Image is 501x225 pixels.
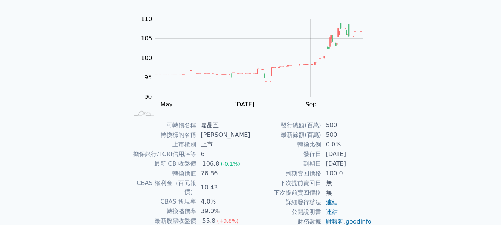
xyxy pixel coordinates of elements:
span: (+9.8%) [217,218,238,224]
a: 財報狗 [326,218,344,225]
td: [DATE] [322,159,372,169]
td: [DATE] [322,149,372,159]
td: 發行總額(百萬) [251,120,322,130]
tspan: [DATE] [234,101,254,108]
td: 6 [197,149,251,159]
td: 最新餘額(百萬) [251,130,322,140]
td: 嘉晶五 [197,120,251,130]
tspan: 90 [144,93,152,100]
td: 39.0% [197,206,251,216]
td: 公開說明書 [251,207,322,217]
tspan: 110 [141,16,152,23]
td: 擔保銀行/TCRI信用評等 [129,149,197,159]
td: CBAS 折現率 [129,197,197,206]
tspan: 95 [144,74,152,81]
td: 0.0% [322,140,372,149]
td: [PERSON_NAME] [197,130,251,140]
td: 下次提前賣回價格 [251,188,322,198]
td: 詳細發行辦法 [251,198,322,207]
iframe: Chat Widget [464,189,501,225]
td: 無 [322,188,372,198]
td: 轉換比例 [251,140,322,149]
span: (-0.1%) [221,161,240,167]
tspan: Sep [305,101,316,108]
td: 轉換溢價率 [129,206,197,216]
td: 到期賣回價格 [251,169,322,178]
td: 無 [322,178,372,188]
a: 連結 [326,208,338,215]
a: goodinfo [346,218,372,225]
tspan: May [161,101,173,108]
td: 上市櫃別 [129,140,197,149]
td: 100.0 [322,169,372,178]
td: 轉換標的名稱 [129,130,197,140]
td: 上市 [197,140,251,149]
td: 10.43 [197,178,251,197]
td: 4.0% [197,197,251,206]
a: 連結 [326,199,338,206]
td: 到期日 [251,159,322,169]
td: CBAS 權利金（百元報價） [129,178,197,197]
tspan: 100 [141,54,152,62]
td: 76.86 [197,169,251,178]
td: 最新 CB 收盤價 [129,159,197,169]
td: 發行日 [251,149,322,159]
g: Chart [137,16,375,108]
tspan: 105 [141,35,152,42]
td: 500 [322,130,372,140]
td: 轉換價值 [129,169,197,178]
div: 聊天小工具 [464,189,501,225]
div: 106.8 [201,159,221,168]
td: 可轉債名稱 [129,120,197,130]
td: 500 [322,120,372,130]
td: 下次提前賣回日 [251,178,322,188]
